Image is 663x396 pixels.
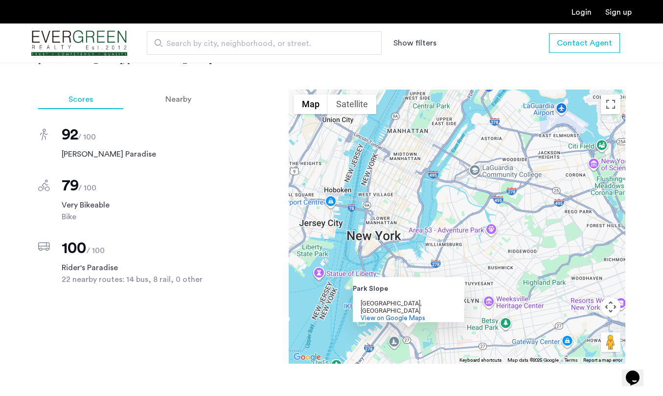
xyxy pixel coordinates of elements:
div: [GEOGRAPHIC_DATA], [GEOGRAPHIC_DATA] [361,300,449,314]
button: Show satellite imagery [328,94,376,114]
button: button [549,33,620,53]
button: Map camera controls [601,297,620,317]
img: score [38,180,50,191]
img: logo [31,25,127,62]
button: Show or hide filters [393,37,436,49]
a: Registration [605,8,632,16]
span: Rider's Paradise [62,262,222,274]
span: Scores [69,95,93,103]
span: View on Google Maps [361,315,425,321]
img: Google [291,351,323,364]
button: Keyboard shortcuts [459,357,502,364]
span: Nearby [165,95,191,103]
button: Show street map [294,94,328,114]
button: Close [458,279,465,285]
input: Apartment Search [147,31,382,55]
div: Park Slope [353,277,464,322]
span: / 100 [78,184,96,192]
button: Drag Pegman onto the map to open Street View [601,332,620,352]
img: score [38,242,50,251]
span: Search by city, neighborhood, or street. [166,38,354,49]
span: Contact Agent [557,37,612,49]
span: [PERSON_NAME] Paradise [62,148,222,160]
span: Very Bikeable [62,199,222,211]
a: Login [572,8,592,16]
a: Open this area in Google Maps (opens a new window) [291,351,323,364]
span: Bike [62,211,222,223]
span: / 100 [87,247,105,255]
a: Terms (opens in new tab) [565,357,577,364]
a: Cazamio Logo [31,25,127,62]
a: Report a map error [583,357,622,364]
span: 22 nearby routes: 14 bus, 8 rail, 0 other [62,274,222,285]
span: 79 [62,178,79,193]
iframe: chat widget [622,357,653,386]
span: 92 [62,127,78,142]
span: Map data ©2025 Google [507,358,559,363]
button: Toggle fullscreen view [601,94,620,114]
span: / 100 [78,133,96,141]
span: 100 [62,240,87,256]
img: score [40,129,48,140]
a: View on Google Maps [361,314,425,322]
div: Park Slope [353,285,441,293]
